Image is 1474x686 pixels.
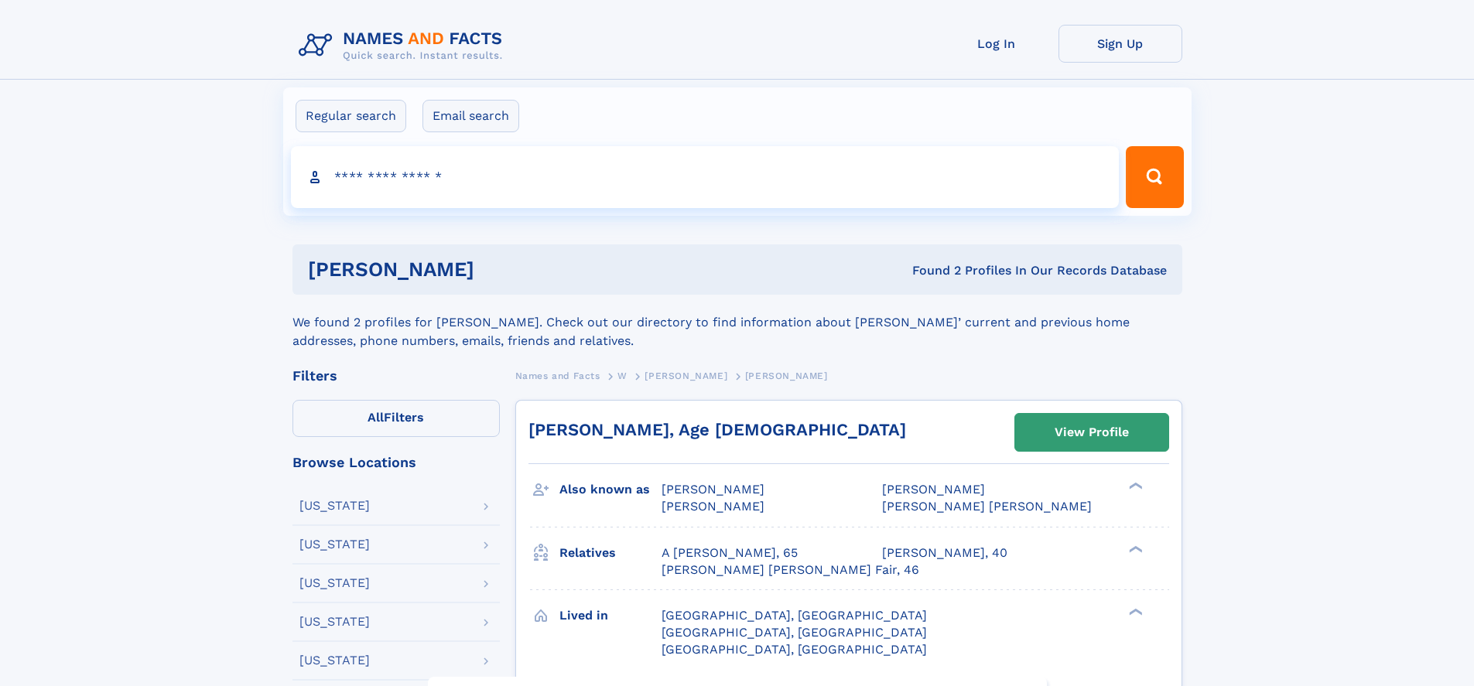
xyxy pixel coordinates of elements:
[1125,544,1144,554] div: ❯
[308,260,693,279] h1: [PERSON_NAME]
[515,366,600,385] a: Names and Facts
[662,482,764,497] span: [PERSON_NAME]
[292,369,500,383] div: Filters
[617,366,628,385] a: W
[422,100,519,132] label: Email search
[292,456,500,469] div: Browse Locations
[292,25,515,67] img: Logo Names and Facts
[299,538,370,551] div: [US_STATE]
[299,616,370,628] div: [US_STATE]
[662,561,919,578] a: [PERSON_NAME] [PERSON_NAME] Fair, 46
[617,370,628,381] span: W
[662,608,927,623] span: [GEOGRAPHIC_DATA], [GEOGRAPHIC_DATA]
[935,25,1058,63] a: Log In
[1125,481,1144,491] div: ❯
[882,499,1092,514] span: [PERSON_NAME] [PERSON_NAME]
[662,544,798,561] a: A [PERSON_NAME], 65
[745,370,828,381] span: [PERSON_NAME]
[1015,414,1168,451] a: View Profile
[292,295,1182,350] div: We found 2 profiles for [PERSON_NAME]. Check out our directory to find information about [PERSON_...
[292,400,500,437] label: Filters
[559,602,662,629] h3: Lived in
[882,544,1007,561] a: [PERSON_NAME], 40
[1055,415,1129,450] div: View Profile
[559,540,662,566] h3: Relatives
[299,500,370,512] div: [US_STATE]
[299,654,370,667] div: [US_STATE]
[559,476,662,503] h3: Also known as
[662,642,927,657] span: [GEOGRAPHIC_DATA], [GEOGRAPHIC_DATA]
[645,366,727,385] a: [PERSON_NAME]
[662,625,927,640] span: [GEOGRAPHIC_DATA], [GEOGRAPHIC_DATA]
[662,499,764,514] span: [PERSON_NAME]
[368,410,384,425] span: All
[1125,606,1144,616] div: ❯
[291,146,1120,208] input: search input
[1058,25,1182,63] a: Sign Up
[296,100,406,132] label: Regular search
[693,262,1167,279] div: Found 2 Profiles In Our Records Database
[1126,146,1183,208] button: Search Button
[528,420,906,439] a: [PERSON_NAME], Age [DEMOGRAPHIC_DATA]
[299,577,370,589] div: [US_STATE]
[645,370,727,381] span: [PERSON_NAME]
[882,482,985,497] span: [PERSON_NAME]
